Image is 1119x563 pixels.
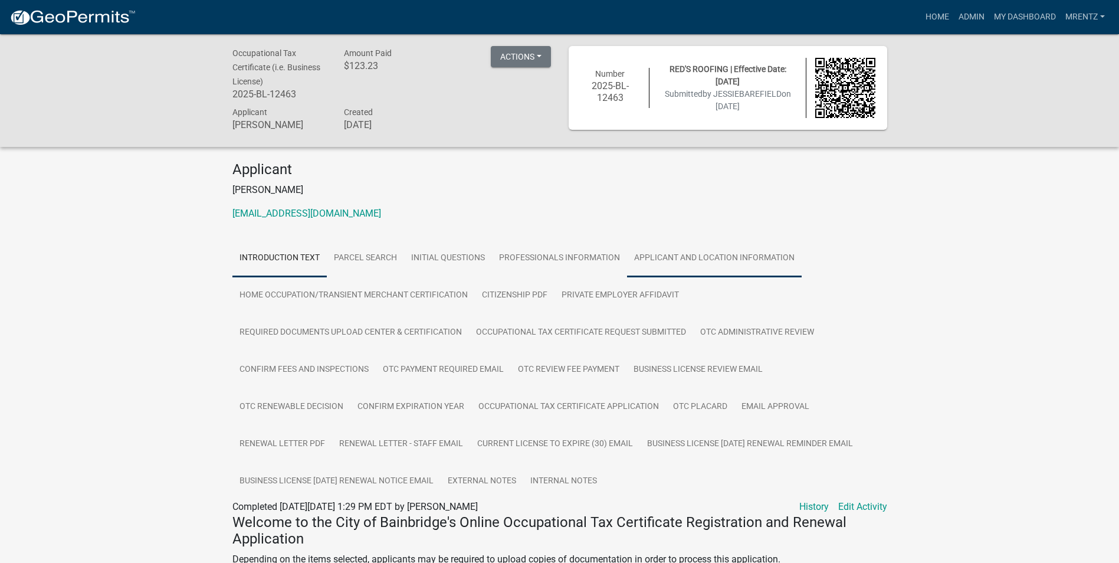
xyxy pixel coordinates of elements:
[954,6,989,28] a: Admin
[627,240,802,277] a: Applicant and Location Information
[471,388,666,426] a: Occupational Tax Certificate Application
[232,501,478,512] span: Completed [DATE][DATE] 1:29 PM EDT by [PERSON_NAME]
[511,351,626,389] a: OTC Review Fee Payment
[1061,6,1110,28] a: Mrentz
[344,60,438,71] h6: $123.23
[580,80,641,103] h6: 2025-BL-12463
[404,240,492,277] a: Initial Questions
[232,48,320,86] span: Occupational Tax Certificate (i.e. Business License)
[232,208,381,219] a: [EMAIL_ADDRESS][DOMAIN_NAME]
[491,46,551,67] button: Actions
[232,107,267,117] span: Applicant
[232,119,327,130] h6: [PERSON_NAME]
[344,48,392,58] span: Amount Paid
[232,161,887,178] h4: Applicant
[469,314,693,352] a: Occupational Tax Certificate Request Submitted
[232,240,327,277] a: Introduction Text
[666,388,734,426] a: OTC Placard
[665,89,791,111] span: Submitted on [DATE]
[670,64,786,86] span: RED'S ROOFING | Effective Date: [DATE]
[703,89,782,99] span: by JESSIEBAREFIELD
[921,6,954,28] a: Home
[441,463,523,500] a: External Notes
[799,500,829,514] a: History
[734,388,816,426] a: Email Approval
[344,107,373,117] span: Created
[232,463,441,500] a: Business License [DATE] Renewal Notice Email
[327,240,404,277] a: Parcel search
[989,6,1061,28] a: My Dashboard
[523,463,604,500] a: Internal Notes
[470,425,640,463] a: Current License to Expire (30) Email
[475,277,554,315] a: Citizenship PDF
[626,351,770,389] a: Business License Review Email
[693,314,821,352] a: OTC Administrative Review
[232,514,887,548] h4: Welcome to the City of Bainbridge's Online Occupational Tax Certificate Registration and Renewal ...
[232,183,887,197] p: [PERSON_NAME]
[232,89,327,100] h6: 2025-BL-12463
[232,425,332,463] a: Renewal Letter PDF
[350,388,471,426] a: Confirm Expiration Year
[595,69,625,78] span: Number
[232,351,376,389] a: Confirm Fees and Inspections
[332,425,470,463] a: Renewal Letter - Staff Email
[640,425,860,463] a: Business License [DATE] Renewal Reminder Email
[492,240,627,277] a: Professionals Information
[232,388,350,426] a: OTC Renewable Decision
[344,119,438,130] h6: [DATE]
[554,277,686,315] a: Private Employer Affidavit
[376,351,511,389] a: OTC Payment Required Email
[838,500,887,514] a: Edit Activity
[815,58,875,118] img: QR code
[232,314,469,352] a: Required Documents Upload Center & Certification
[232,277,475,315] a: Home Occupation/Transient Merchant Certification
